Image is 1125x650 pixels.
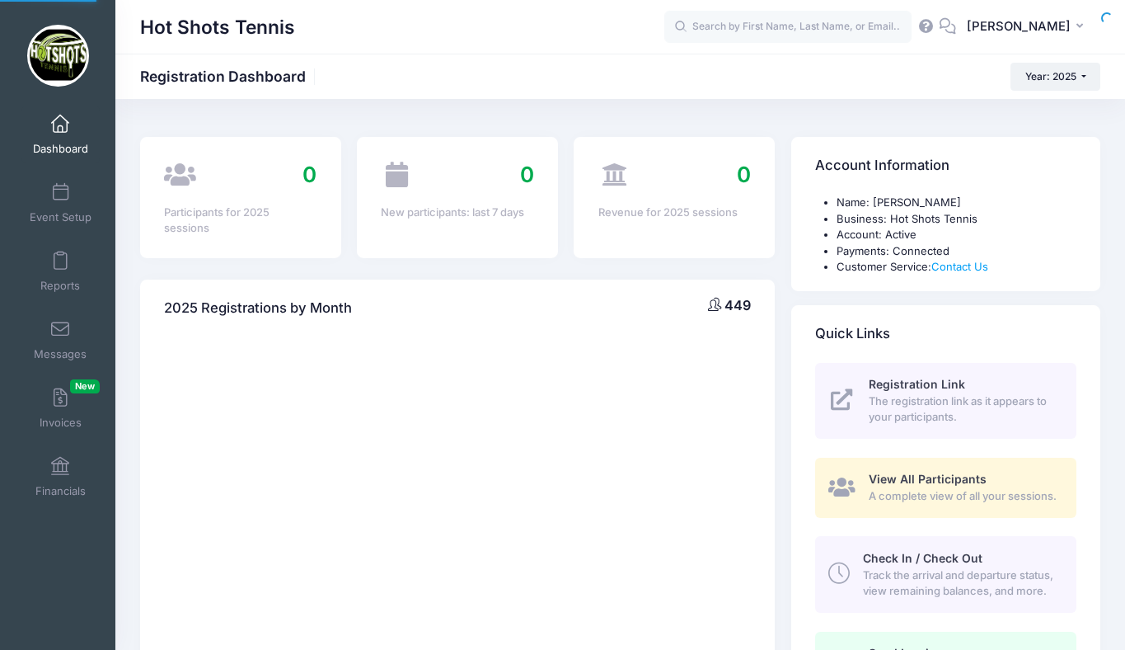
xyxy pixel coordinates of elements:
[35,484,86,498] span: Financials
[21,106,100,163] a: Dashboard
[724,297,751,313] span: 449
[931,260,988,273] a: Contact Us
[70,379,100,393] span: New
[140,8,295,46] h1: Hot Shots Tennis
[837,243,1076,260] li: Payments: Connected
[164,285,352,332] h4: 2025 Registrations by Month
[21,311,100,369] a: Messages
[34,347,87,361] span: Messages
[1025,70,1076,82] span: Year: 2025
[815,143,949,190] h4: Account Information
[30,210,91,224] span: Event Setup
[837,259,1076,276] li: Customer Service:
[164,205,316,237] div: Participants for 2025 sessions
[40,416,82,430] span: Invoices
[598,205,751,221] div: Revenue for 2025 sessions
[956,8,1100,46] button: [PERSON_NAME]
[1010,63,1100,91] button: Year: 2025
[27,25,89,87] img: Hot Shots Tennis
[869,393,1057,426] span: The registration link as it appears to your participants.
[837,211,1076,228] li: Business: Hot Shots Tennis
[869,377,965,391] span: Registration Link
[815,363,1076,439] a: Registration Link The registration link as it appears to your participants.
[302,162,316,187] span: 0
[863,568,1057,600] span: Track the arrival and departure status, view remaining balances, and more.
[381,205,533,221] div: New participants: last 7 days
[21,243,100,300] a: Reports
[837,227,1076,243] li: Account: Active
[21,174,100,232] a: Event Setup
[664,11,912,44] input: Search by First Name, Last Name, or Email...
[520,162,534,187] span: 0
[21,448,100,506] a: Financials
[40,279,80,293] span: Reports
[967,17,1071,35] span: [PERSON_NAME]
[33,142,88,156] span: Dashboard
[869,472,987,486] span: View All Participants
[837,195,1076,211] li: Name: [PERSON_NAME]
[140,68,320,85] h1: Registration Dashboard
[815,536,1076,612] a: Check In / Check Out Track the arrival and departure status, view remaining balances, and more.
[869,488,1057,505] span: A complete view of all your sessions.
[815,310,890,357] h4: Quick Links
[815,458,1076,518] a: View All Participants A complete view of all your sessions.
[863,551,982,565] span: Check In / Check Out
[737,162,751,187] span: 0
[21,379,100,437] a: InvoicesNew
